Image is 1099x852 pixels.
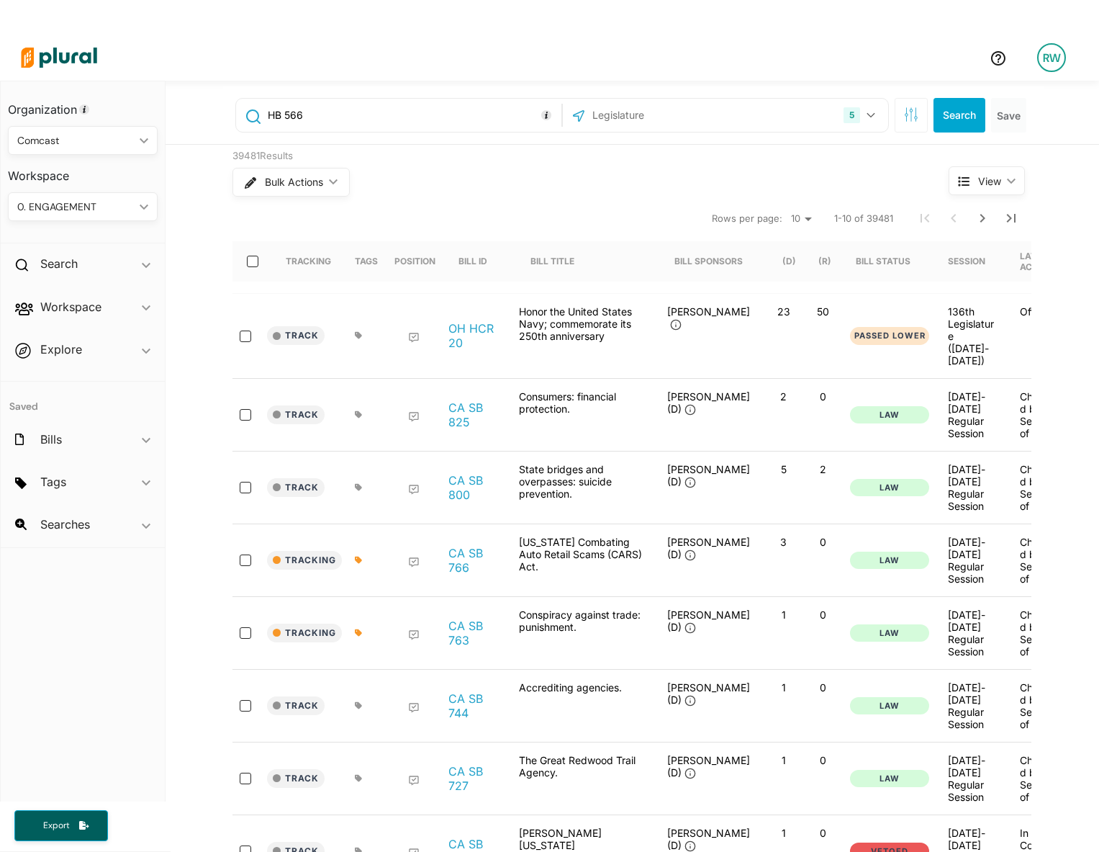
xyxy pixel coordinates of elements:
p: 1 [769,609,797,621]
input: select-row-state-ca-20252026-sb727 [240,773,251,784]
div: Chaptered by Secretary of State. Chapter 355, Statutes of 2025. [1008,390,1080,439]
div: Add tags [355,411,363,419]
button: Track [267,769,325,788]
span: Search Filters [904,107,918,120]
button: Search [933,98,985,133]
button: Track [267,696,325,715]
div: Bill Status [856,241,923,282]
div: Chaptered by Secretary of State. Chapter 425, Statutes of 2025. [1008,681,1080,730]
button: Tracking [267,551,342,570]
a: CA SB 763 [448,619,503,647]
p: 23 [769,305,797,318]
div: Chaptered by Secretary of State. Chapter 354, Statutes of 2025. [1008,536,1080,585]
a: CA SB 800 [448,473,503,502]
div: (R) [818,256,831,266]
h2: Explore [40,341,82,357]
a: CA SB 727 [448,764,503,793]
div: State bridges and overpasses: suicide prevention. [512,463,656,512]
input: select-row-state-ca-20252026-sb766 [240,555,251,566]
h2: Bills [40,431,62,447]
p: 5 [769,463,797,475]
div: [DATE]-[DATE] Regular Session [948,390,997,439]
span: Rows per page: [712,212,782,226]
iframe: Intercom live chat [1050,803,1085,838]
input: Enter keywords, bill # or legislator name [266,102,558,129]
span: [PERSON_NAME] (D) [667,827,750,851]
button: Next Page [968,204,997,233]
span: 1-10 of 39481 [834,212,893,226]
div: Tags [355,256,378,266]
span: Export [33,820,79,832]
div: [DATE]-[DATE] Regular Session [948,536,997,585]
h2: Tags [40,474,66,490]
div: Add tags [355,701,363,710]
button: Previous Page [939,204,968,233]
button: Export [14,810,108,841]
div: Chaptered by Secretary of State. Chapter 426, Statutes of 2025. [1008,609,1080,658]
div: Add tags [355,629,363,637]
div: Bill Status [856,256,910,266]
button: Law [850,552,929,570]
div: Honor the United States Navy; commemorate its 250th anniversary [512,305,656,367]
div: Chaptered by Secretary of State. Chapter 424, Statutes of 2025. [1008,754,1080,803]
button: Law [850,624,929,642]
input: select-row-state-ca-20252026-sb763 [240,627,251,639]
div: Bill Title [530,256,574,266]
div: Add tags [355,774,363,783]
a: CA SB 766 [448,546,503,575]
div: Add tags [355,331,363,340]
span: [PERSON_NAME] [667,305,750,318]
div: Add Position Statement [408,557,420,568]
div: (D) [782,241,796,282]
a: CA SB 744 [448,691,503,720]
input: select-row-state-ca-20252026-sb800 [240,482,251,493]
div: 136th Legislature ([DATE]-[DATE]) [948,305,997,367]
p: 0 [809,754,837,766]
div: Offered [1008,305,1080,367]
h4: Saved [1,382,165,417]
p: 1 [769,681,797,694]
a: OH HCR 20 [448,321,503,350]
div: Add tags [355,556,363,565]
p: 2 [769,390,797,403]
div: [US_STATE] Combating Auto Retail Scams (CARS) Act. [512,536,656,585]
div: (R) [818,241,831,282]
a: CA SB 825 [448,400,503,429]
span: [PERSON_NAME] (D) [667,536,750,560]
div: Position [394,241,435,282]
div: [DATE]-[DATE] Regular Session [948,754,997,803]
div: Consumers: financial protection. [512,390,656,439]
h2: Workspace [40,299,101,315]
button: Track [267,478,325,497]
button: Law [850,697,929,715]
span: [PERSON_NAME] (D) [667,390,750,415]
input: select-row-state-ca-20252026-sb744 [240,700,251,712]
div: Bill Sponsors [674,256,743,266]
div: Latest Action [1020,241,1069,282]
h3: Organization [8,89,158,120]
div: Bill Sponsors [674,241,743,282]
div: [DATE]-[DATE] Regular Session [948,463,997,512]
a: RW [1026,37,1077,78]
div: Position [394,256,435,266]
div: 39481 Results [232,149,895,163]
span: [PERSON_NAME] (D) [667,609,750,633]
p: 50 [809,305,837,318]
p: 0 [809,536,837,548]
div: Tooltip anchor [540,109,553,122]
h2: Searches [40,516,90,532]
button: Track [267,326,325,345]
input: Legislature [591,102,745,129]
button: 5 [838,102,885,129]
div: [DATE]-[DATE] Regular Session [948,609,997,658]
span: View [978,174,1001,189]
span: [PERSON_NAME] (D) [667,463,750,488]
p: 0 [809,390,837,403]
p: 1 [769,754,797,766]
div: Bill Title [530,241,587,282]
button: Law [850,406,929,424]
button: Passed Lower [850,327,929,345]
div: Add tags [355,483,363,492]
div: (D) [782,256,796,266]
div: Add Position Statement [408,775,420,786]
